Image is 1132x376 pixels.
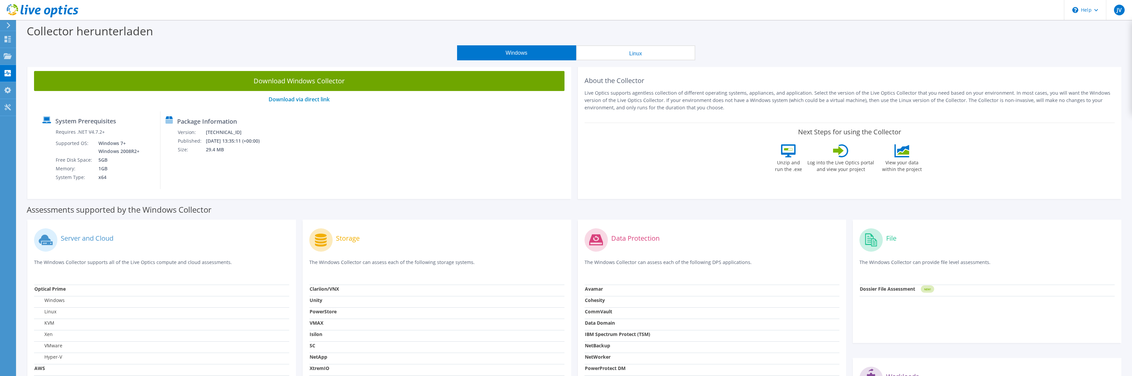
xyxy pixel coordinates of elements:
label: Collector herunterladen [27,23,153,39]
strong: AWS [34,365,45,371]
td: Memory: [55,164,93,173]
strong: Avamar [585,286,603,292]
label: KVM [34,320,54,326]
strong: Clariion/VNX [310,286,339,292]
td: Published: [177,137,206,145]
a: Download Windows Collector [34,71,564,91]
strong: VMAX [310,320,323,326]
p: The Windows Collector can assess each of the following storage systems. [309,259,564,272]
strong: Unity [310,297,322,303]
a: Download via direct link [269,96,330,103]
td: Version: [177,128,206,137]
label: Linux [34,308,56,315]
td: Supported OS: [55,139,93,156]
strong: Cohesity [585,297,605,303]
strong: IBM Spectrum Protect (TSM) [585,331,650,337]
label: Package Information [177,118,237,125]
td: [DATE] 13:35:11 (+00:00) [206,137,268,145]
label: Assessments supported by the Windows Collector [27,206,212,213]
label: Log into the Live Optics portal and view your project [807,157,874,173]
button: Linux [576,45,695,60]
label: Server and Cloud [61,235,113,242]
label: Xen [34,331,53,338]
button: Windows [457,45,576,60]
label: Hyper-V [34,354,62,360]
strong: PowerStore [310,308,337,315]
label: Requires .NET V4.7.2+ [56,129,105,135]
svg: \n [1072,7,1078,13]
td: 1GB [93,164,141,173]
strong: NetBackup [585,342,610,349]
h2: About the Collector [585,77,1115,85]
td: System Type: [55,173,93,182]
td: x64 [93,173,141,182]
td: 5GB [93,156,141,164]
label: Data Protection [611,235,660,242]
label: File [886,235,896,242]
p: The Windows Collector can assess each of the following DPS applications. [585,259,840,272]
strong: NetWorker [585,354,611,360]
label: Storage [336,235,360,242]
span: JV [1114,5,1125,15]
p: The Windows Collector can provide file level assessments. [859,259,1115,272]
label: Next Steps for using the Collector [798,128,901,136]
label: Windows [34,297,65,304]
strong: PowerProtect DM [585,365,626,371]
strong: Optical Prime [34,286,66,292]
strong: NetApp [310,354,327,360]
p: The Windows Collector supports all of the Live Optics compute and cloud assessments. [34,259,289,272]
strong: CommVault [585,308,612,315]
td: Size: [177,145,206,154]
tspan: NEW! [924,287,931,291]
label: VMware [34,342,62,349]
td: Free Disk Space: [55,156,93,164]
td: 29.4 MB [206,145,268,154]
label: Unzip and run the .exe [773,157,804,173]
strong: SC [310,342,315,349]
label: System Prerequisites [55,118,116,124]
td: [TECHNICAL_ID] [206,128,268,137]
strong: XtremIO [310,365,329,371]
td: Windows 7+ Windows 2008R2+ [93,139,141,156]
label: View your data within the project [878,157,926,173]
strong: Isilon [310,331,322,337]
p: Live Optics supports agentless collection of different operating systems, appliances, and applica... [585,89,1115,111]
strong: Dossier File Assessment [860,286,915,292]
strong: Data Domain [585,320,615,326]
